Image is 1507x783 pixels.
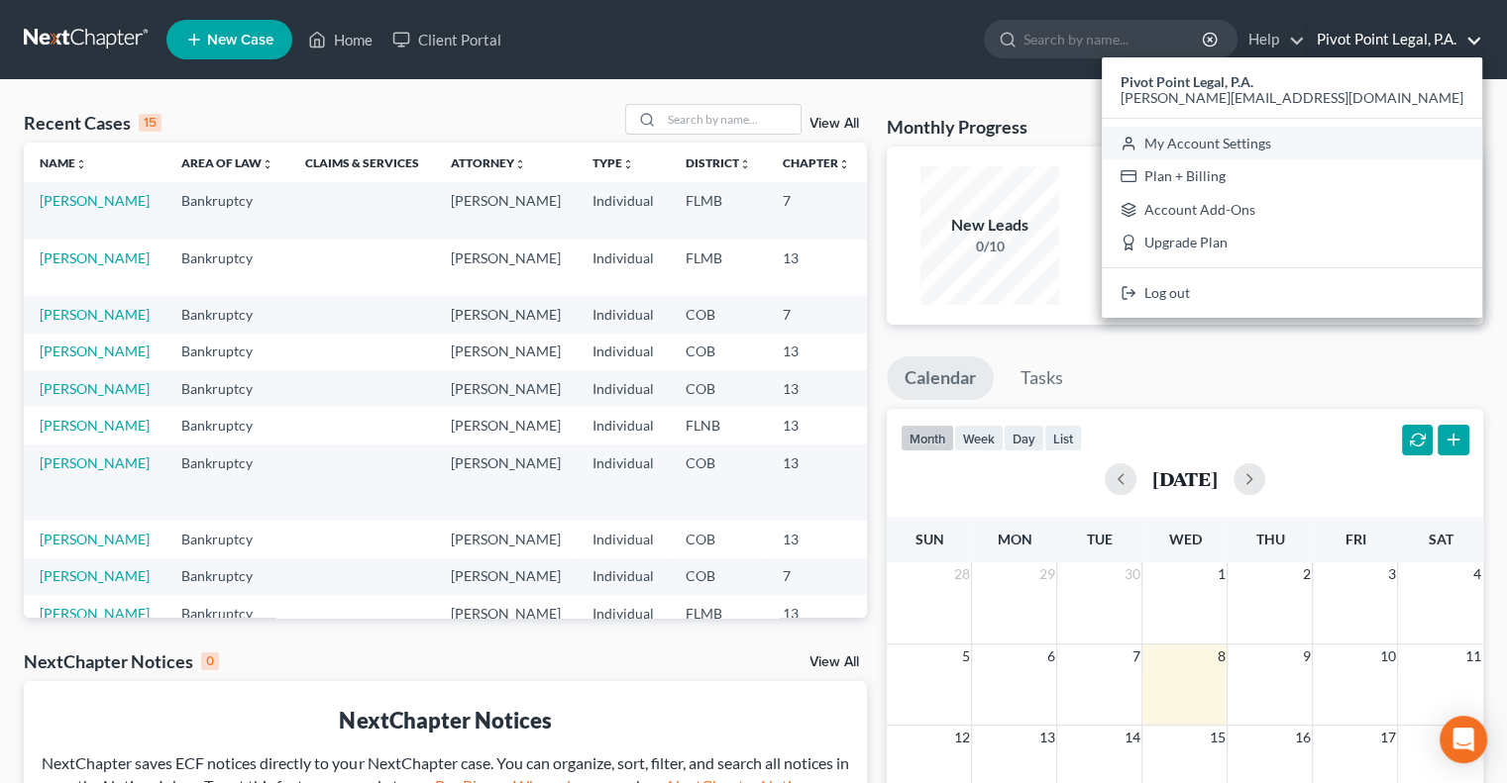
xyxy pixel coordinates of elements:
td: FLMB [670,240,767,296]
td: COB [670,370,767,407]
a: [PERSON_NAME] [40,531,150,547]
input: Search by name... [1023,21,1205,57]
i: unfold_more [514,158,526,170]
span: 2 [1300,562,1312,586]
td: 20-15370 [866,558,961,595]
a: [PERSON_NAME] [40,306,150,323]
i: unfold_more [262,158,273,170]
td: 21-11364 [866,296,961,333]
a: Districtunfold_more [686,155,751,170]
td: [PERSON_NAME] [435,444,577,521]
span: 10 [1377,644,1397,668]
button: month [901,425,954,451]
td: Individual [577,240,670,296]
td: Bankruptcy [165,558,289,595]
span: 6 [1044,644,1056,668]
td: Bankruptcy [165,595,289,671]
td: 13 [767,334,866,370]
a: [PERSON_NAME] [40,417,150,434]
div: New Leads [920,214,1059,237]
td: Individual [577,334,670,370]
div: Open Intercom Messenger [1440,716,1487,763]
a: Nameunfold_more [40,155,87,170]
td: Bankruptcy [165,240,289,296]
span: New Case [207,33,273,48]
td: 13 [767,444,866,521]
td: Bankruptcy [165,182,289,239]
td: [PERSON_NAME] [435,407,577,443]
i: unfold_more [622,158,634,170]
h3: Monthly Progress [887,115,1027,139]
td: [PERSON_NAME] [435,182,577,239]
span: Fri [1345,531,1365,547]
td: FLMB [670,182,767,239]
td: [PERSON_NAME] [435,521,577,557]
div: 0 [201,652,219,670]
a: View All [809,655,859,669]
span: 14 [1122,726,1141,749]
span: 7 [1130,644,1141,668]
td: [PERSON_NAME] [435,558,577,595]
a: Tasks [1003,356,1081,400]
div: NextChapter Notices [24,649,219,673]
span: Tue [1087,531,1113,547]
button: day [1004,425,1044,451]
a: [PERSON_NAME] [40,454,150,471]
span: 28 [951,562,971,586]
td: Bankruptcy [165,444,289,521]
span: 29 [1036,562,1056,586]
a: [PERSON_NAME] [40,567,150,584]
td: 7 [767,558,866,595]
td: 20-15935 [866,370,961,407]
span: Thu [1255,531,1284,547]
td: 7 [767,182,866,239]
td: [PERSON_NAME] [435,595,577,671]
strong: Pivot Point Legal, P.A. [1121,73,1253,90]
div: NextChapter Notices [40,705,851,735]
span: 3 [1385,562,1397,586]
a: [PERSON_NAME] [40,192,150,209]
a: Client Portal [382,22,511,57]
a: Attorneyunfold_more [451,155,526,170]
a: [PERSON_NAME] [40,380,150,397]
th: Claims & Services [289,143,435,182]
button: list [1044,425,1082,451]
div: Recent Cases [24,111,161,135]
td: 13 [767,240,866,296]
a: Home [298,22,382,57]
td: 21-10105-JGR [866,444,961,521]
a: Typeunfold_more [592,155,634,170]
span: 5 [959,644,971,668]
td: Bankruptcy [165,370,289,407]
td: COB [670,334,767,370]
td: Individual [577,558,670,595]
td: [PERSON_NAME] [435,296,577,333]
td: 21-30024 [866,407,961,443]
div: 0/10 [920,237,1059,256]
td: 20-17453 [866,521,961,557]
td: Bankruptcy [165,407,289,443]
span: 17 [1377,726,1397,749]
a: Area of Lawunfold_more [181,155,273,170]
td: 8:21-bk-01361 [866,182,961,239]
a: Calendar [887,356,994,400]
span: [PERSON_NAME][EMAIL_ADDRESS][DOMAIN_NAME] [1121,89,1463,106]
div: 15 [139,114,161,132]
td: 8:19-bk-04647-CPM [866,595,961,671]
span: 1 [1215,562,1227,586]
i: unfold_more [739,158,751,170]
span: 13 [1036,726,1056,749]
td: Individual [577,521,670,557]
span: 9 [1300,644,1312,668]
span: 15 [1207,726,1227,749]
a: My Account Settings [1102,127,1482,160]
a: [PERSON_NAME] & [PERSON_NAME] [40,605,150,661]
td: Bankruptcy [165,334,289,370]
td: Bankruptcy [165,521,289,557]
td: Individual [577,182,670,239]
td: 7 [767,296,866,333]
td: [PERSON_NAME] [435,370,577,407]
td: 13 [767,407,866,443]
a: [PERSON_NAME] [40,343,150,359]
i: unfold_more [838,158,850,170]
